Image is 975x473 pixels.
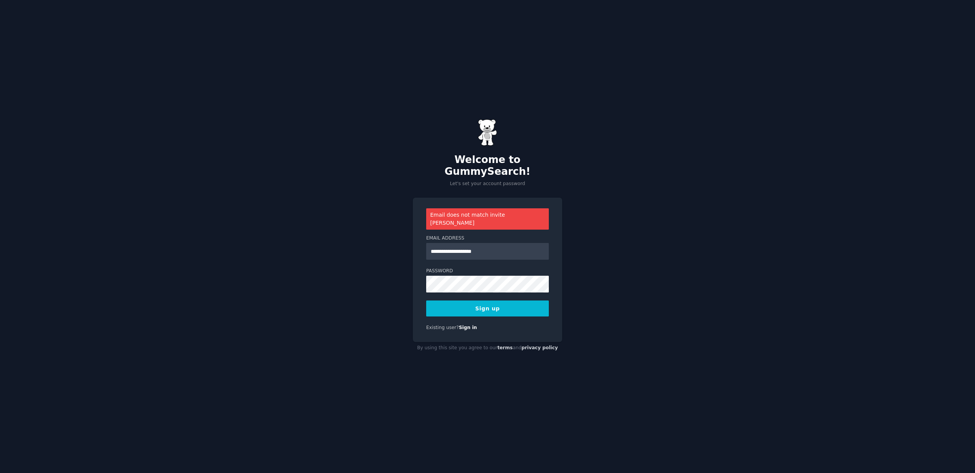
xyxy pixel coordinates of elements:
a: privacy policy [521,345,558,350]
a: Sign in [459,325,477,330]
p: Let's set your account password [413,181,562,187]
label: Email Address [426,235,549,242]
div: Email does not match invite [PERSON_NAME] [426,208,549,230]
a: terms [497,345,513,350]
label: Password [426,268,549,275]
button: Sign up [426,300,549,316]
span: Existing user? [426,325,459,330]
div: By using this site you agree to our and [413,342,562,354]
img: Gummy Bear [478,119,497,146]
h2: Welcome to GummySearch! [413,154,562,178]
